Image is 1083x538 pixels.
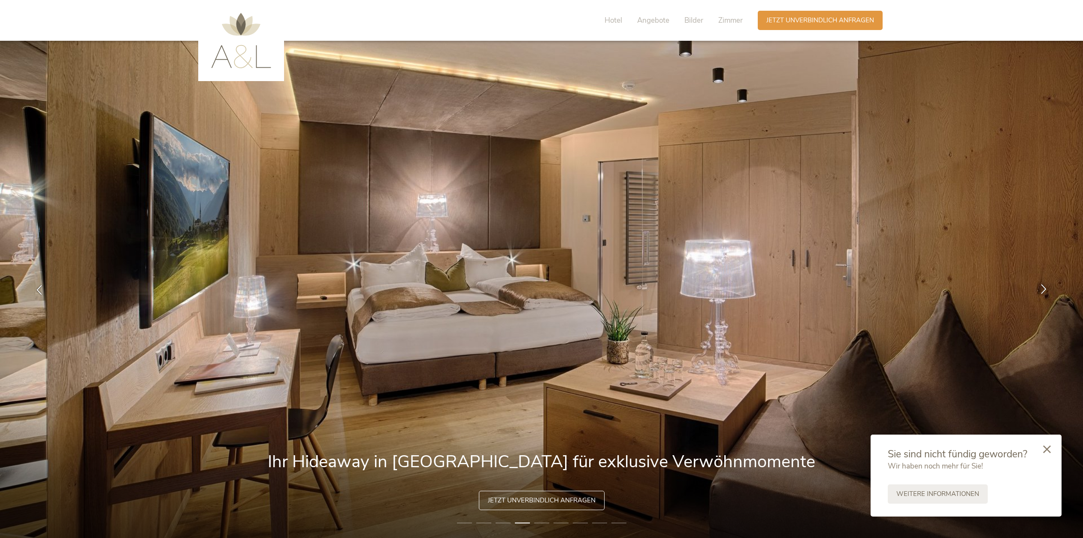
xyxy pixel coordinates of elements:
[605,15,622,25] span: Hotel
[718,15,743,25] span: Zimmer
[896,490,979,499] span: Weitere Informationen
[888,447,1027,461] span: Sie sind nicht fündig geworden?
[488,496,596,505] span: Jetzt unverbindlich anfragen
[211,13,271,68] img: AMONTI & LUNARIS Wellnessresort
[888,461,983,471] span: Wir haben noch mehr für Sie!
[888,484,988,504] a: Weitere Informationen
[684,15,703,25] span: Bilder
[637,15,669,25] span: Angebote
[766,16,874,25] span: Jetzt unverbindlich anfragen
